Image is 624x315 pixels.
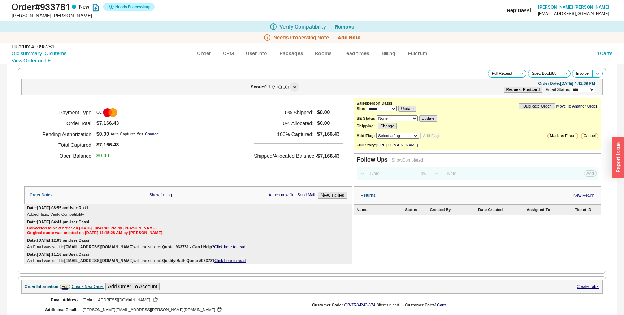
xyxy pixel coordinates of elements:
div: Date: [DATE] 08:55 am User: Rikki [27,206,88,210]
button: Spec Book8/8 [528,70,561,77]
div: Auto Capture: [110,132,135,136]
a: Change [145,132,159,136]
span: $7,166.43 [317,131,339,137]
span: $7,166.43 [96,120,159,126]
h5: Order Total: [33,118,93,129]
div: Rep: Dassi [507,7,531,14]
a: Fulcrum [403,47,432,60]
button: Invoice [572,70,593,77]
span: Add [586,171,594,176]
input: Date [367,169,413,179]
div: Date: [DATE] 11:16 am User: Dassi [27,252,89,257]
div: [EMAIL_ADDRESS][DOMAIN_NAME] [83,297,300,303]
div: Added flags: Verify Compatibility [27,212,350,217]
button: Add Flag [420,133,441,139]
span: [PERSON_NAME] [PERSON_NAME] [538,4,609,10]
span: Needs Processing Note [273,35,329,40]
span: -$7,166.43 [316,153,340,159]
a: View Order on FE [12,57,51,64]
span: $0.00 [96,131,109,137]
span: $7,166.43 [96,142,159,148]
button: Add Note [338,35,360,40]
div: Yes [136,132,143,136]
a: Move To Another Order [556,104,597,109]
div: [EMAIL_ADDRESS][DOMAIN_NAME] [538,11,609,16]
button: Add Order To Account [105,283,160,290]
a: Click here to read [214,258,246,263]
span: Spec Book 8 / 8 [532,71,557,76]
div: Customer Code: [312,303,343,307]
input: Note [443,169,546,179]
span: $0.00 [96,153,109,159]
h5: 0 % Shipped: [254,107,313,118]
a: Billing [376,47,401,60]
b: Add Flag: [357,134,375,138]
div: Original quote was created on [DATE] 11:15:28 AM by [PERSON_NAME]. [27,231,350,235]
a: Show full log [149,193,172,197]
h5: Shipped/Allocated Balance [254,151,314,161]
span: Email Status: [545,87,571,92]
button: Duplicate Order [519,103,555,109]
a: Old items [45,50,66,57]
a: Attach new file [269,193,295,197]
button: Update [419,115,437,122]
span: Pdf Receipt [492,71,512,76]
b: Request Postcard [506,87,540,92]
a: QB-7R8-R43-374 [344,303,376,307]
div: Full Story: [357,143,376,148]
div: Fulcrum # 1095281 [12,43,55,50]
button: New notes [318,192,347,199]
b: Salesperson: Dassi [357,101,392,105]
div: Date: [DATE] 12:03 pm User: Dassi [27,238,89,243]
h1: Order # 933781 [12,2,278,12]
b: [EMAIL_ADDRESS][DOMAIN_NAME] [64,245,134,249]
div: Create New Order [71,284,104,289]
div: Ticket ID [575,207,598,212]
div: [PERSON_NAME][EMAIL_ADDRESS][PERSON_NAME][DOMAIN_NAME] [83,306,300,313]
div: Follow Ups [357,157,388,163]
h5: Pending Authorization: [33,129,93,140]
div: Score: 0.1 [251,85,270,89]
b: Shipping: [357,124,375,128]
button: Needs Processing [103,3,155,11]
button: Cancel [581,133,598,139]
button: Request Postcard [504,87,543,93]
span: CC [96,105,117,120]
a: New Return [573,193,594,198]
b: [EMAIL_ADDRESS][DOMAIN_NAME] [64,258,134,263]
a: Send Mail [298,193,315,197]
a: Order [192,47,216,60]
a: Rooms [309,47,337,60]
h5: Payment Type: [33,107,93,118]
div: Returns [361,193,376,198]
a: CRM [218,47,239,60]
span: Invoice [576,71,589,76]
span: Needs Processing [115,2,149,12]
h5: Open Balance: [33,150,93,161]
div: Date: [DATE] 04:41 pm User: Dassi [27,220,89,224]
span: Verify Compatibility [279,24,326,30]
div: Order Notes [30,193,53,197]
a: Lead times [338,47,374,60]
b: Quality Bath Quote #933781 [162,258,214,263]
h5: 0 % Allocated: [254,118,313,129]
button: Remove [335,24,354,30]
div: Order Date: [DATE] 4:41:39 PM [538,81,595,86]
span: Cancel [584,134,596,138]
div: Email Address: [33,298,80,302]
div: Status [405,207,428,212]
a: Create Label [577,284,599,289]
div: Created By [430,207,477,212]
a: 1Carts [597,50,612,56]
span: $0.00 [317,109,339,115]
button: Pdf Receipt [488,70,516,77]
span: Mark as Fraud [550,134,576,138]
h5: 100 % Captured: [254,129,313,140]
div: Name [357,207,404,212]
div: Assigned To [526,207,573,212]
div: An Email was sent to with the subject: [27,258,350,263]
div: An Email was sent to with the subject: [27,245,350,249]
a: Click here to read [214,245,245,249]
div: Order Information [25,284,58,289]
a: [URL][DOMAIN_NAME] [376,143,418,148]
